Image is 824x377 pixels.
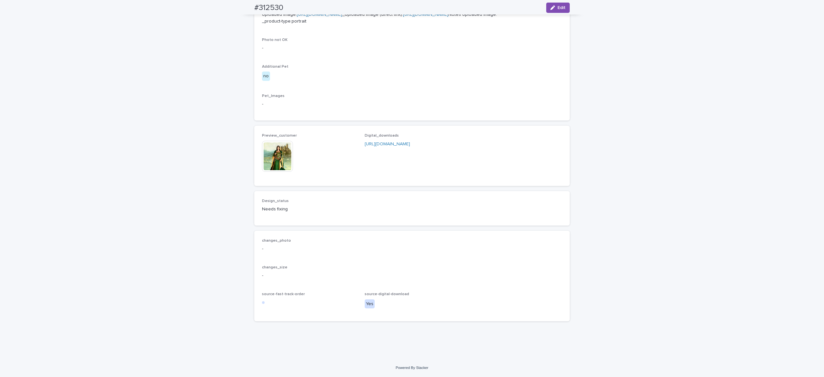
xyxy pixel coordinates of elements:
span: Preview_customer [262,134,297,138]
span: Pet_Images [262,94,285,98]
span: Design_status [262,199,289,203]
p: - [262,45,562,52]
p: Uploaded image: _Uploaded image (direct link): Notes Uploaded image: _product-type:portrait [262,11,562,25]
span: source-digital-download [365,292,409,296]
p: Needs fixing [262,206,357,213]
span: Additional Pet [262,65,288,69]
span: changes_photo [262,239,291,243]
div: Yes [365,299,375,309]
span: Edit [557,5,566,10]
span: changes_size [262,266,287,269]
span: Photo not OK [262,38,287,42]
span: Digital_downloads [365,134,399,138]
p: - [262,101,562,108]
span: source-fast-track-order [262,292,305,296]
a: [URL][DOMAIN_NAME] [365,142,410,146]
a: Powered By Stacker [396,366,428,370]
div: no [262,72,270,81]
button: Edit [546,3,570,13]
h2: #312530 [254,3,283,13]
p: - [262,246,562,252]
p: - [262,272,562,279]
